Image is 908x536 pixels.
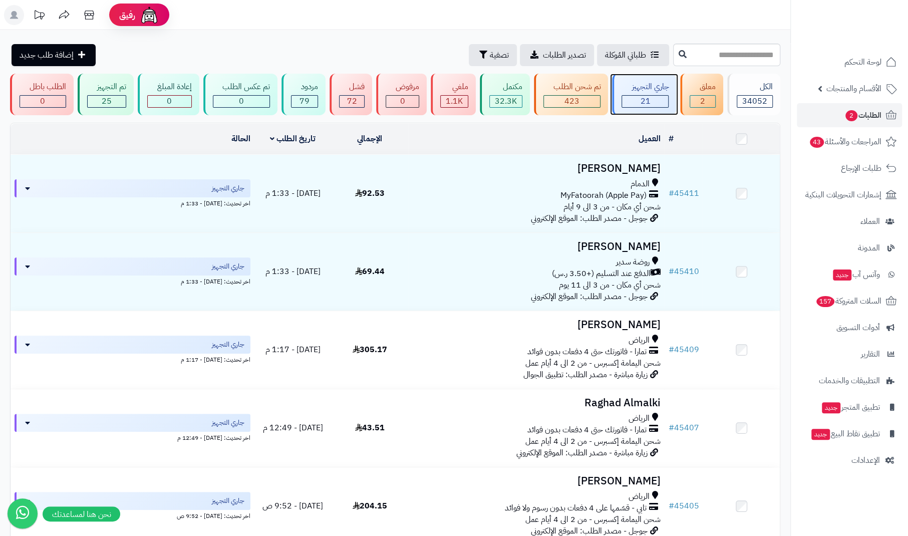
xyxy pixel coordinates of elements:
a: الكل34052 [725,74,782,115]
a: التقارير [797,342,902,366]
span: شحن اليمامة إكسبرس - من 2 الى 4 أيام عمل [525,357,660,369]
span: [DATE] - 1:17 م [265,344,321,356]
span: السلات المتروكة [815,294,881,308]
a: #45405 [668,500,699,512]
span: 305.17 [353,344,387,356]
div: إعادة المبلغ [147,81,192,93]
a: تصدير الطلبات [520,44,594,66]
a: طلبات الإرجاع [797,156,902,180]
span: أدوات التسويق [836,321,880,335]
span: إشعارات التحويلات البنكية [805,188,881,202]
a: العميل [638,133,660,145]
span: 79 [299,95,310,107]
span: 157 [816,296,834,307]
div: اخر تحديث: [DATE] - 1:17 م [15,354,250,364]
a: تم عكس الطلب 0 [201,74,280,115]
span: شحن أي مكان - من 3 الى 9 أيام [563,201,660,213]
span: العملاء [860,214,880,228]
a: مردود 79 [279,74,328,115]
a: أدوات التسويق [797,316,902,340]
a: # [668,133,673,145]
span: وآتس آب [832,267,880,282]
a: الطلب باطل 0 [8,74,76,115]
div: الكل [737,81,773,93]
span: تابي - قسّمها على 4 دفعات بدون رسوم ولا فوائد [504,502,646,514]
span: طلبات الإرجاع [841,161,881,175]
div: تم التجهيز [87,81,126,93]
span: شحن أي مكان - من 3 الى 11 يوم [558,279,660,291]
h3: Raghad Almalki [412,397,660,409]
img: ai-face.png [139,5,159,25]
span: لوحة التحكم [844,55,881,69]
span: 32.3K [495,95,517,107]
div: 1118 [441,96,468,107]
a: وآتس آبجديد [797,262,902,287]
div: 72 [340,96,364,107]
div: تم شحن الطلب [543,81,601,93]
h3: [PERSON_NAME] [412,241,660,252]
a: مرفوض 0 [374,74,429,115]
a: الطلبات2 [797,103,902,127]
span: الرياض [628,491,649,502]
span: زيارة مباشرة - مصدر الطلب: الموقع الإلكتروني [516,447,647,459]
a: #45410 [668,265,699,278]
span: # [668,265,674,278]
span: طلباتي المُوكلة [605,49,646,61]
span: زيارة مباشرة - مصدر الطلب: تطبيق الجوال [523,369,647,381]
span: جاري التجهيز [212,183,244,193]
span: الإعدادات [851,453,880,467]
div: ملغي [440,81,468,93]
span: [DATE] - 1:33 م [265,265,321,278]
div: 21 [622,96,668,107]
span: # [668,187,674,199]
span: 0 [400,95,405,107]
a: مكتمل 32.3K [478,74,532,115]
a: الإعدادات [797,448,902,472]
span: 72 [347,95,357,107]
a: المدونة [797,236,902,260]
span: 43.51 [355,422,385,434]
a: الحالة [231,133,250,145]
a: فشل 72 [328,74,374,115]
div: جاري التجهيز [622,81,669,93]
span: تمارا - فاتورتك حتى 4 دفعات بدون فوائد [527,346,646,358]
span: الرياض [628,413,649,424]
span: MyFatoorah (Apple Pay) [560,190,646,201]
a: تاريخ الطلب [270,133,316,145]
span: 25 [102,95,112,107]
img: logo-2.png [840,28,898,49]
a: لوحة التحكم [797,50,902,74]
span: # [668,344,674,356]
div: 0 [148,96,191,107]
div: اخر تحديث: [DATE] - 1:33 م [15,197,250,208]
a: جاري التجهيز 21 [610,74,678,115]
a: طلباتي المُوكلة [597,44,669,66]
a: التطبيقات والخدمات [797,369,902,393]
span: رفيق [119,9,135,21]
span: تصفية [490,49,509,61]
span: الرياض [628,335,649,346]
div: 2 [690,96,715,107]
div: فشل [339,81,365,93]
span: إضافة طلب جديد [20,49,74,61]
span: جديد [811,429,830,440]
button: تصفية [469,44,517,66]
a: المراجعات والأسئلة43 [797,130,902,154]
div: 32312 [490,96,522,107]
a: معلق 2 [678,74,725,115]
span: 2 [845,110,857,121]
span: تمارا - فاتورتك حتى 4 دفعات بدون فوائد [527,424,646,436]
a: الإجمالي [357,133,382,145]
span: الطلبات [844,108,881,122]
span: المراجعات والأسئلة [809,135,881,149]
div: مردود [291,81,318,93]
div: 0 [20,96,66,107]
a: إعادة المبلغ 0 [136,74,201,115]
span: 21 [640,95,650,107]
span: التطبيقات والخدمات [819,374,880,388]
div: الطلب باطل [20,81,66,93]
span: الدمام [630,178,649,190]
div: 0 [213,96,270,107]
a: ملغي 1.1K [429,74,478,115]
div: مكتمل [489,81,522,93]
